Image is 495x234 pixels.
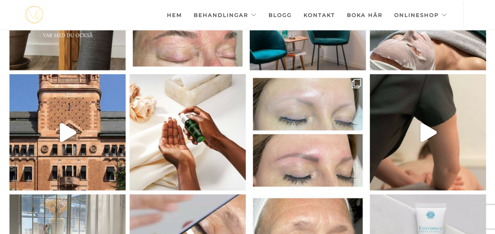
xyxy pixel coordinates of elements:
[167,1,182,29] a: Hem
[352,79,361,88] svg: Clone
[60,123,76,142] svg: Play
[304,1,335,29] a: Kontakt
[420,123,437,142] svg: Play
[25,6,43,24] a: mjstudio mjstudio mjstudio
[9,74,126,190] a: Play
[269,1,292,29] a: Blogg
[347,1,382,29] a: Boka här
[194,1,257,29] a: Behandlingar
[370,74,486,190] a: Play
[250,74,366,190] a: Clone
[25,6,43,24] img: mjstudio
[394,1,447,29] a: Onlineshop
